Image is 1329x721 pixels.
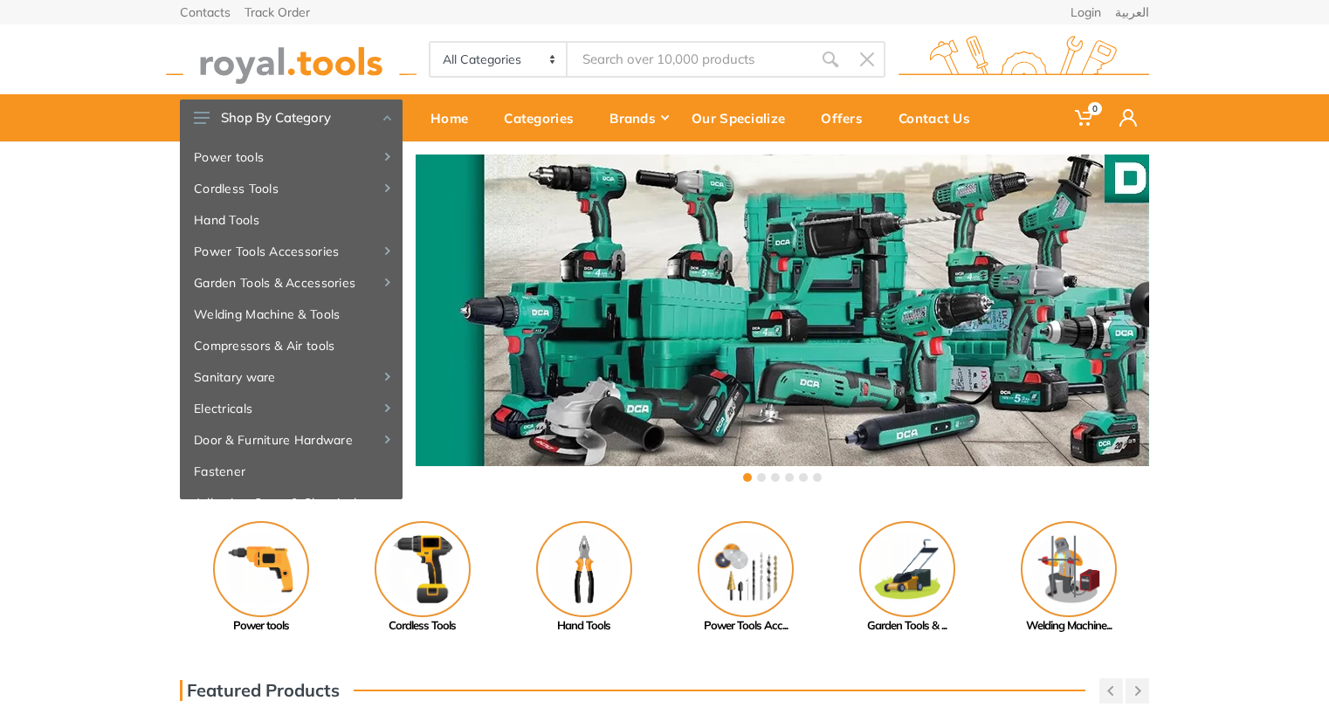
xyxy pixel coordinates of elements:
img: Royal - Garden Tools & Accessories [859,521,955,617]
img: Royal - Cordless Tools [375,521,471,617]
a: العربية [1115,6,1149,18]
div: Power tools [180,617,341,635]
a: Our Specialize [679,94,809,141]
a: Adhesive, Spray & Chemical [180,487,403,518]
a: Track Order [244,6,310,18]
div: Power Tools Acc... [664,617,826,635]
a: Login [1071,6,1101,18]
a: Contacts [180,6,231,18]
a: Electricals [180,393,403,424]
h3: Featured Products [180,680,340,701]
div: Our Specialize [679,100,809,136]
a: Offers [809,94,886,141]
div: Categories [492,100,597,136]
a: Home [418,94,492,141]
a: Compressors & Air tools [180,330,403,361]
div: Offers [809,100,886,136]
a: Welding Machine... [988,521,1149,635]
img: royal.tools Logo [166,36,417,84]
a: 0 [1063,94,1107,141]
a: Power Tools Accessories [180,236,403,267]
a: Garden Tools & Accessories [180,267,403,299]
img: Royal - Welding Machine & Tools [1021,521,1117,617]
div: Welding Machine... [988,617,1149,635]
img: Royal - Hand Tools [536,521,632,617]
a: Contact Us [886,94,994,141]
img: Royal - Power Tools Accessories [698,521,794,617]
img: Royal - Power tools [213,521,309,617]
a: Hand Tools [180,204,403,236]
a: Power Tools Acc... [664,521,826,635]
div: Brands [597,100,679,136]
img: royal.tools Logo [899,36,1149,84]
a: Categories [492,94,597,141]
a: Cordless Tools [341,521,503,635]
div: Garden Tools & ... [826,617,988,635]
a: Door & Furniture Hardware [180,424,403,456]
span: 0 [1088,102,1102,115]
a: Power tools [180,141,403,173]
div: Cordless Tools [341,617,503,635]
a: Garden Tools & ... [826,521,988,635]
a: Welding Machine & Tools [180,299,403,330]
div: Home [418,100,492,136]
button: Shop By Category [180,100,403,136]
div: Contact Us [886,100,994,136]
a: Power tools [180,521,341,635]
select: Category [430,43,568,76]
div: Hand Tools [503,617,664,635]
input: Site search [568,41,812,78]
a: Cordless Tools [180,173,403,204]
a: Fastener [180,456,403,487]
a: Hand Tools [503,521,664,635]
a: Sanitary ware [180,361,403,393]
